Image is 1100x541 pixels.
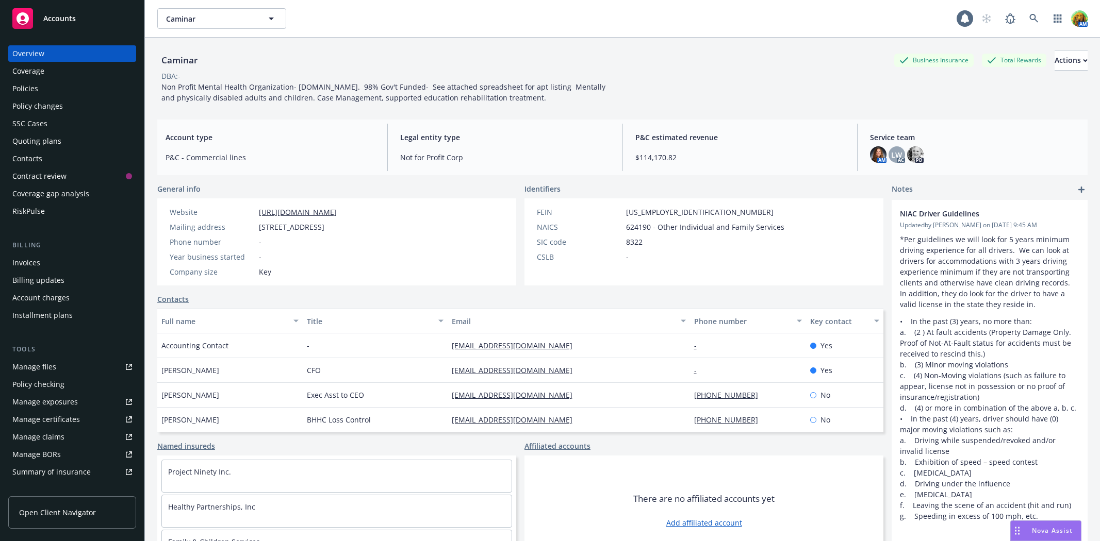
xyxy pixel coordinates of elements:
a: SSC Cases [8,115,136,132]
span: - [259,236,261,247]
span: - [259,251,261,262]
button: Nova Assist [1010,520,1081,541]
a: [EMAIL_ADDRESS][DOMAIN_NAME] [452,365,581,375]
span: Caminar [166,13,255,24]
div: Policy checking [12,376,64,393]
span: Service team [870,132,1079,143]
a: Account charges [8,290,136,306]
div: Installment plans [12,307,73,324]
div: Mailing address [170,222,255,232]
span: Yes [820,340,832,351]
a: Policy checking [8,376,136,393]
div: Contract review [12,168,67,184]
div: Phone number [170,236,255,247]
div: Key contact [810,316,868,327]
span: 8322 [626,236,643,247]
a: [EMAIL_ADDRESS][DOMAIN_NAME] [452,390,581,400]
span: Open Client Navigator [19,507,96,518]
span: [PERSON_NAME] [161,390,219,400]
span: There are no affiliated accounts yet [633,493,775,505]
img: photo [870,146,886,163]
a: Invoices [8,255,136,271]
a: Installment plans [8,307,136,324]
a: Manage certificates [8,411,136,428]
a: Coverage [8,63,136,79]
span: Non Profit Mental Health Organization- [DOMAIN_NAME]. 98% Gov't Funded- See attached spreadsheet ... [161,82,608,103]
span: General info [157,183,201,194]
span: P&C - Commercial lines [166,152,375,163]
span: Nova Assist [1032,526,1073,535]
div: NIAC Driver GuidelinesUpdatedby [PERSON_NAME] on [DATE] 9:45 AM*Per guidelines we will look for 5... [892,200,1088,530]
div: Manage claims [12,429,64,445]
span: Key [259,266,271,277]
div: Email [452,316,674,327]
div: Policy changes [12,98,63,114]
div: Summary of insurance [12,464,91,480]
div: Overview [12,45,44,62]
span: Not for Profit Corp [400,152,610,163]
div: SIC code [537,236,622,247]
span: [STREET_ADDRESS] [259,222,324,232]
a: - [694,341,705,350]
span: Account type [166,132,375,143]
span: $114,170.82 [635,152,845,163]
div: Company size [170,266,255,277]
div: Actions [1055,50,1088,70]
span: Accounting Contact [161,340,228,351]
span: Accounts [43,14,76,23]
a: Policy changes [8,98,136,114]
span: CFO [307,365,321,376]
span: Identifiers [524,183,561,194]
a: [URL][DOMAIN_NAME] [259,207,337,217]
span: Legal entity type [400,132,610,143]
div: DBA: - [161,71,180,81]
div: FEIN [537,207,622,217]
a: Billing updates [8,272,136,289]
a: Overview [8,45,136,62]
div: Drag to move [1011,521,1024,540]
img: photo [1071,10,1088,27]
a: Healthy Partnerships, Inc [168,502,255,512]
a: RiskPulse [8,203,136,219]
div: Website [170,207,255,217]
div: Contacts [12,150,42,167]
a: add [1075,183,1088,196]
div: Full name [161,316,287,327]
a: - [694,365,705,375]
span: No [820,414,830,425]
a: Affiliated accounts [524,441,590,451]
a: [PHONE_NUMBER] [694,415,766,425]
span: BHHC Loss Control [307,414,371,425]
button: Title [303,309,448,333]
a: Coverage gap analysis [8,185,136,202]
div: Manage exposures [12,394,78,410]
a: Start snowing [976,8,997,29]
a: Named insureds [157,441,215,451]
a: Quoting plans [8,133,136,149]
a: Contacts [157,294,189,305]
span: [US_EMPLOYER_IDENTIFICATION_NUMBER] [626,207,774,217]
span: - [307,340,309,351]
a: Contract review [8,168,136,184]
div: Invoices [12,255,40,271]
span: Updated by [PERSON_NAME] on [DATE] 9:45 AM [900,221,1079,230]
button: Key contact [806,309,883,333]
div: Year business started [170,251,255,262]
div: Tools [8,344,136,354]
div: Billing [8,240,136,250]
div: Title [307,316,433,327]
a: Manage files [8,359,136,375]
button: Email [448,309,689,333]
p: • In the past (3) years, no more than: a. (2 ) At fault accidents (Property Damage Only. Proof of... [900,316,1079,521]
div: CSLB [537,251,622,262]
div: Phone number [694,316,791,327]
img: photo [907,146,924,163]
div: Total Rewards [982,54,1046,66]
button: Phone number [690,309,806,333]
div: Account charges [12,290,70,306]
span: Yes [820,365,832,376]
div: Quoting plans [12,133,61,149]
button: Actions [1055,50,1088,71]
div: Coverage [12,63,44,79]
button: Full name [157,309,303,333]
